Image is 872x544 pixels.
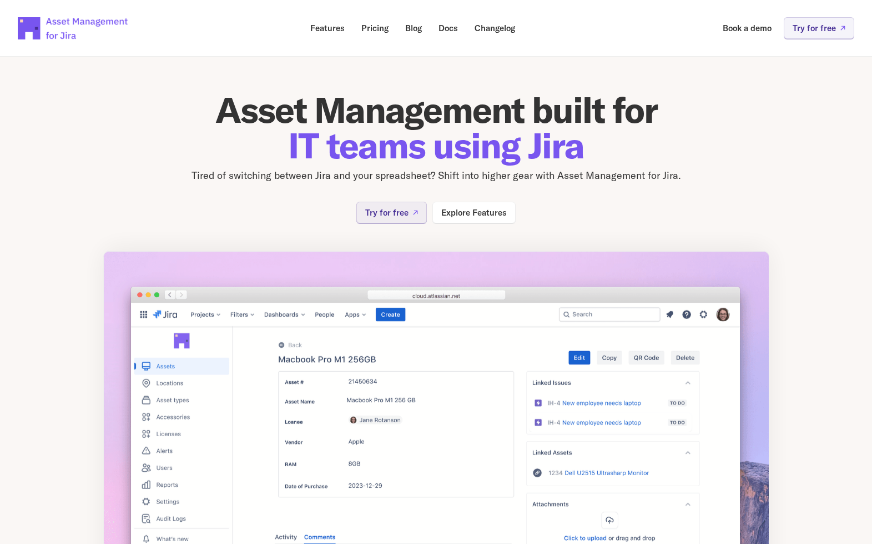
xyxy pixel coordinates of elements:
p: Book a demo [723,24,772,32]
a: Features [303,17,352,39]
span: IT teams using Jira [288,123,584,168]
h1: Asset Management built for [103,92,769,163]
a: Explore Features [432,202,516,223]
a: Try for free [356,202,427,223]
p: Docs [438,24,458,32]
a: Docs [431,17,466,39]
p: Tired of switching between Jira and your spreadsheet? Shift into higher gear with Asset Managemen... [103,168,769,184]
a: Book a demo [715,17,779,39]
p: Try for free [793,24,836,32]
p: Features [310,24,345,32]
p: Try for free [365,208,409,217]
a: Pricing [354,17,396,39]
a: Blog [397,17,430,39]
a: Changelog [467,17,523,39]
p: Explore Features [441,208,507,217]
p: Pricing [361,24,389,32]
a: Try for free [784,17,854,39]
p: Blog [405,24,422,32]
p: Changelog [475,24,515,32]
